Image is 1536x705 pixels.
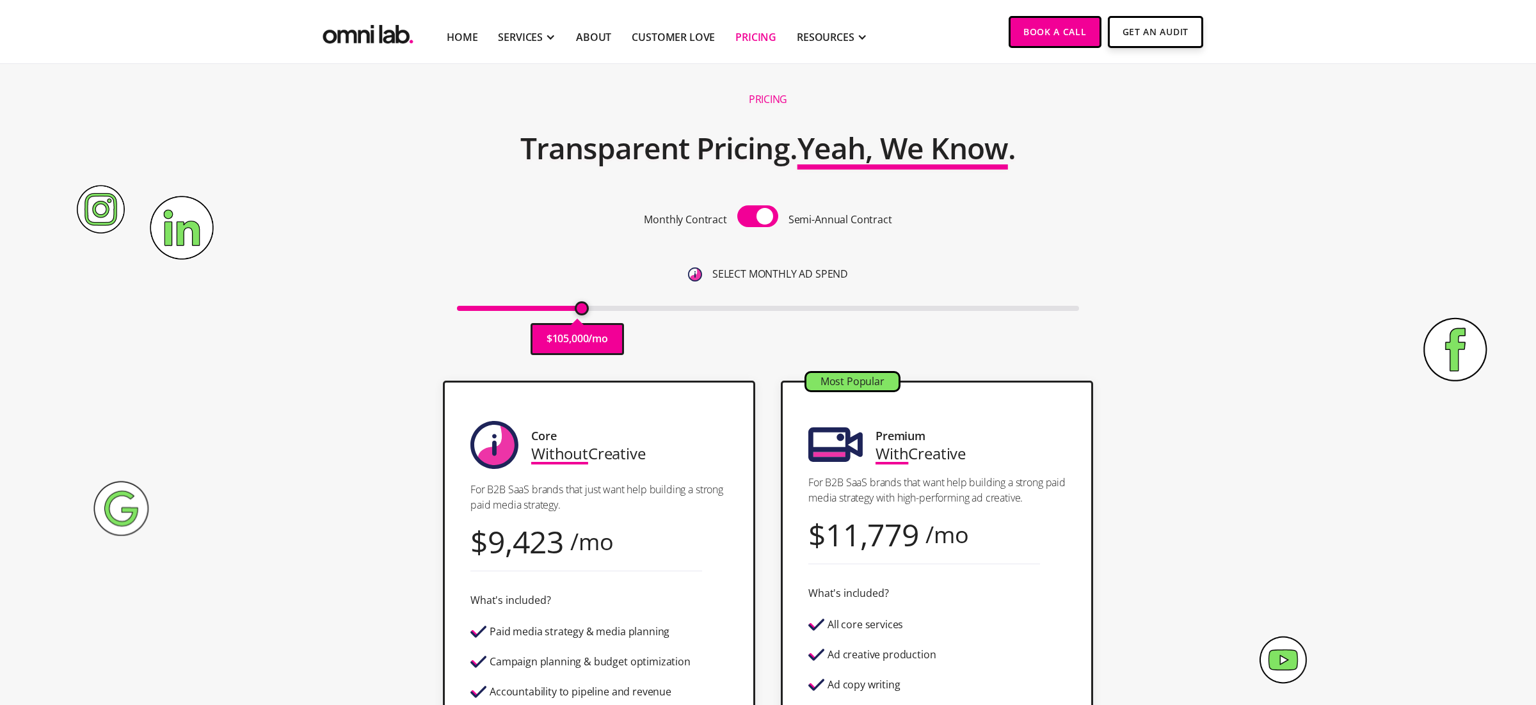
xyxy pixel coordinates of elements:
p: SELECT MONTHLY AD SPEND [712,265,848,283]
div: All core services [828,619,903,630]
div: Ad creative production [828,649,936,660]
a: About [576,29,611,45]
a: Book a Call [1009,16,1101,48]
span: Yeah, We Know [797,128,1008,168]
div: RESOURCES [797,29,854,45]
a: Get An Audit [1108,16,1203,48]
div: /mo [925,526,969,543]
div: Core [531,427,556,445]
div: Creative [876,445,966,462]
p: For B2B SaaS brands that just want help building a strong paid media strategy. [470,482,728,512]
div: Accountability to pipeline and revenue [490,686,671,697]
span: With [876,443,908,464]
a: home [320,16,416,47]
img: Omni Lab: B2B SaaS Demand Generation Agency [320,16,416,47]
div: Ad copy writing [828,679,900,690]
p: For B2B SaaS brands that want help building a strong paid media strategy with high-performing ad ... [808,475,1066,505]
div: Creative [531,445,646,462]
a: Home [447,29,477,45]
div: Premium [876,427,925,445]
div: What's included? [808,585,888,602]
p: Semi-Annual Contract [788,211,892,228]
div: Most Popular [806,373,899,390]
a: Pricing [735,29,776,45]
div: 11,779 [826,526,919,543]
div: 9,423 [488,533,564,550]
div: Campaign planning & budget optimization [490,656,691,667]
div: What's included? [470,592,550,609]
div: /mo [570,533,614,550]
a: Customer Love [632,29,715,45]
h1: Pricing [749,93,787,106]
p: 105,000 [552,330,589,347]
div: $ [808,526,826,543]
div: Paid media strategy & media planning [490,626,669,637]
p: $ [547,330,552,347]
img: 6410812402e99d19b372aa32_omni-nav-info.svg [688,267,702,281]
h2: Transparent Pricing. . [520,123,1016,174]
p: /mo [588,330,608,347]
div: $ [470,533,488,550]
span: Without [531,443,588,464]
iframe: Chat Widget [1307,558,1536,705]
div: SERVICES [498,29,543,45]
p: Monthly Contract [644,211,726,228]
